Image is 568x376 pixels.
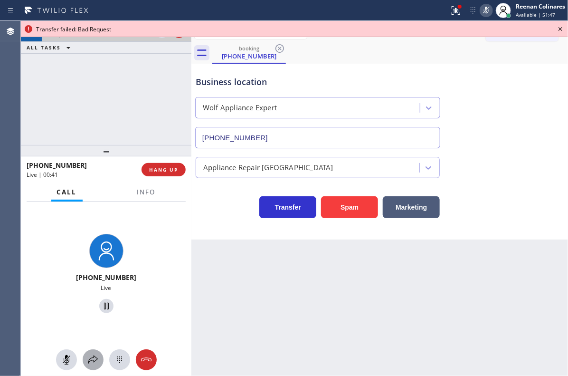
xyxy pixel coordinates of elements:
[259,196,316,218] button: Transfer
[56,349,77,370] button: Mute
[132,183,161,202] button: Info
[142,163,186,176] button: HANG UP
[57,188,77,196] span: Call
[83,349,104,370] button: Open directory
[101,284,112,292] span: Live
[213,52,285,60] div: [PHONE_NUMBER]
[27,171,58,179] span: Live | 00:41
[321,196,378,218] button: Spam
[480,4,493,17] button: Mute
[36,25,111,33] span: Transfer failed: Bad Request
[109,349,130,370] button: Open dialpad
[51,183,83,202] button: Call
[213,45,285,52] div: booking
[213,42,285,63] div: (562) 380-5095
[149,166,178,173] span: HANG UP
[195,127,440,148] input: Phone Number
[21,42,80,53] button: ALL TASKS
[196,76,440,88] div: Business location
[76,273,136,282] span: [PHONE_NUMBER]
[383,196,440,218] button: Marketing
[137,188,156,196] span: Info
[203,103,277,114] div: Wolf Appliance Expert
[203,162,333,173] div: Appliance Repair [GEOGRAPHIC_DATA]
[99,299,114,313] button: Hold Customer
[27,44,61,51] span: ALL TASKS
[27,161,87,170] span: [PHONE_NUMBER]
[136,349,157,370] button: Hang up
[516,11,555,18] span: Available | 51:47
[516,2,565,10] div: Reenan Colinares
